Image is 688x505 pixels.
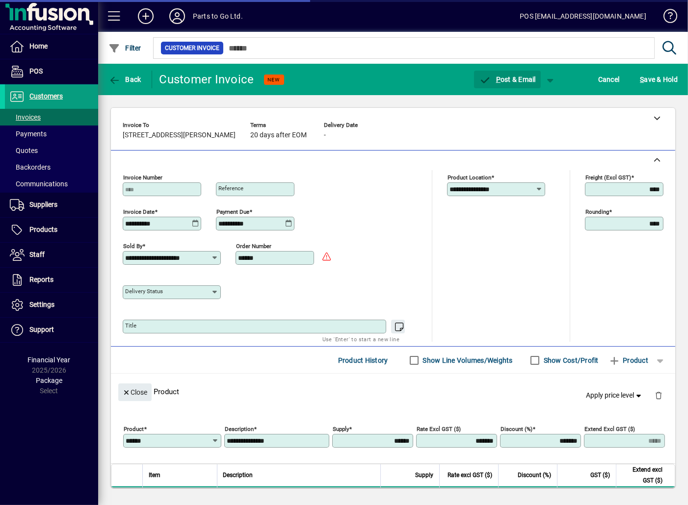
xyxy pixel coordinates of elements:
[598,72,620,87] span: Cancel
[333,426,349,432] mat-label: Supply
[518,470,551,480] span: Discount (%)
[5,193,98,217] a: Suppliers
[596,71,622,88] button: Cancel
[123,243,142,250] mat-label: Sold by
[5,126,98,142] a: Payments
[36,377,62,384] span: Package
[334,352,392,369] button: Product History
[106,39,144,57] button: Filter
[637,71,680,88] button: Save & Hold
[5,34,98,59] a: Home
[268,76,280,83] span: NEW
[5,293,98,317] a: Settings
[216,208,249,215] mat-label: Payment due
[225,426,254,432] mat-label: Description
[448,470,492,480] span: Rate excl GST ($)
[421,355,513,365] label: Show Line Volumes/Weights
[5,176,98,192] a: Communications
[338,353,388,368] span: Product History
[604,352,653,369] button: Product
[123,131,236,139] span: [STREET_ADDRESS][PERSON_NAME]
[29,301,54,308] span: Settings
[123,174,162,181] mat-label: Invoice number
[116,387,154,396] app-page-header-button: Close
[10,147,38,154] span: Quotes
[585,208,609,215] mat-label: Rounding
[5,59,98,84] a: POS
[10,113,41,121] span: Invoices
[29,251,45,258] span: Staff
[193,8,243,24] div: Parts to Go Ltd.
[5,218,98,242] a: Products
[5,159,98,176] a: Backorders
[586,390,643,401] span: Apply price level
[223,470,253,480] span: Description
[29,92,63,100] span: Customers
[125,322,136,329] mat-label: Title
[149,470,160,480] span: Item
[640,72,678,87] span: ave & Hold
[108,44,141,52] span: Filter
[123,208,155,215] mat-label: Invoice date
[29,201,57,208] span: Suppliers
[647,383,670,407] button: Delete
[125,288,163,295] mat-label: Delivery status
[448,174,491,181] mat-label: Product location
[656,2,676,34] a: Knowledge Base
[417,426,461,432] mat-label: Rate excl GST ($)
[5,109,98,126] a: Invoices
[108,76,141,83] span: Back
[29,326,54,333] span: Support
[161,7,193,25] button: Profile
[236,243,271,250] mat-label: Order number
[474,71,541,88] button: Post & Email
[250,131,307,139] span: 20 days after EOM
[496,76,501,83] span: P
[609,353,648,368] span: Product
[29,67,43,75] span: POS
[582,387,647,404] button: Apply price level
[324,131,326,139] span: -
[322,333,399,345] mat-hint: Use 'Enter' to start a new line
[10,130,47,138] span: Payments
[29,276,53,283] span: Reports
[501,426,532,432] mat-label: Discount (%)
[98,71,152,88] app-page-header-button: Back
[122,384,148,401] span: Close
[640,76,644,83] span: S
[130,7,161,25] button: Add
[28,356,71,364] span: Financial Year
[10,163,51,171] span: Backorders
[218,185,243,192] mat-label: Reference
[5,243,98,267] a: Staff
[106,71,144,88] button: Back
[165,43,219,53] span: Customer Invoice
[29,226,57,233] span: Products
[647,391,670,400] app-page-header-button: Delete
[118,383,152,401] button: Close
[5,318,98,342] a: Support
[585,174,631,181] mat-label: Freight (excl GST)
[5,268,98,292] a: Reports
[29,42,48,50] span: Home
[479,76,536,83] span: ost & Email
[584,426,635,432] mat-label: Extend excl GST ($)
[415,470,433,480] span: Supply
[111,374,675,409] div: Product
[622,464,662,486] span: Extend excl GST ($)
[590,470,610,480] span: GST ($)
[5,142,98,159] a: Quotes
[520,8,646,24] div: POS [EMAIL_ADDRESS][DOMAIN_NAME]
[159,72,254,87] div: Customer Invoice
[10,180,68,188] span: Communications
[542,355,599,365] label: Show Cost/Profit
[124,426,144,432] mat-label: Product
